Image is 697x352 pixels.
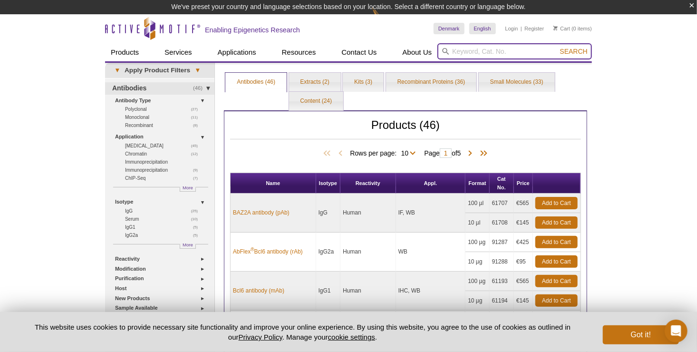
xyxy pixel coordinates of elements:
td: IHC, WB [396,272,466,311]
td: 100 µl [465,311,489,330]
th: Price [514,173,533,194]
td: €565 [514,311,533,330]
td: 61707 [490,194,514,213]
span: 5 [457,149,461,157]
span: More [183,241,193,249]
a: Purification [115,274,209,284]
button: cookie settings [328,333,375,341]
td: IgG2a [316,233,341,272]
td: 61193 [490,272,514,291]
th: Appl. [396,173,466,194]
td: 100 µg [465,233,489,252]
td: IgG1 [316,272,341,311]
a: Add to Cart [535,255,578,268]
span: (9) [193,166,203,174]
td: Human [340,272,396,311]
td: Human [340,311,396,350]
td: 39847 [490,311,514,330]
span: (10) [191,215,203,223]
a: Cart [553,25,570,32]
span: Last Page [475,149,490,158]
td: 10 µl [465,213,489,233]
td: €565 [514,194,533,213]
a: Services [159,43,198,61]
p: This website uses cookies to provide necessary site functionality and improve your online experie... [18,322,587,342]
a: Reactivity [115,254,209,264]
a: BAZ2A antibody (pAb) [233,208,290,217]
a: English [469,23,496,34]
span: (46) [193,82,208,95]
a: Login [505,25,518,32]
a: (7)ChIP-Seq [125,174,203,182]
a: (8)Recombinant [125,121,203,129]
input: Keyword, Cat. No. [437,43,592,59]
a: More [180,187,196,192]
td: 100 µl [465,194,489,213]
h2: Products (46) [230,121,581,139]
a: Bcl6 antibody (mAb) [233,286,284,295]
td: 100 µg [465,272,489,291]
span: (11) [191,113,203,121]
span: Rows per page: [350,148,419,157]
a: (46)Antibodies [105,82,214,95]
li: (0 items) [553,23,592,34]
th: Name [231,173,316,194]
a: Extracts (2) [289,73,341,92]
a: Resources [276,43,322,61]
td: IF, WB [396,194,466,233]
span: Next Page [466,149,475,158]
a: Content (24) [289,92,344,111]
a: Antibody Type [115,96,209,106]
span: ▾ [190,66,205,75]
span: (12) [191,150,203,158]
a: Contact Us [336,43,382,61]
div: Open Intercom Messenger [665,320,687,342]
td: 10 µg [465,252,489,272]
a: Add to Cart [535,197,578,209]
td: €145 [514,291,533,311]
a: Sample Available [115,303,209,313]
td: IgG [316,194,341,233]
span: (5) [193,231,203,239]
td: €425 [514,233,533,252]
th: Isotype [316,173,341,194]
a: (9)Immunoprecipitation [125,166,203,174]
a: Recombinant Proteins (36) [386,73,477,92]
td: €565 [514,272,533,291]
a: About Us [397,43,438,61]
button: Search [557,47,591,56]
a: (5)IgG2a [125,231,203,239]
a: Host [115,284,209,293]
sup: ® [251,247,254,252]
td: 61708 [490,213,514,233]
span: (7) [193,174,203,182]
a: Kits (3) [343,73,384,92]
span: (8) [193,121,203,129]
img: Change Here [372,7,397,29]
a: Products [105,43,145,61]
a: Application [115,132,209,142]
span: First Page [321,149,336,158]
span: More [183,184,193,192]
span: Page of [419,148,465,158]
span: (27) [191,105,203,113]
a: (12)Chromatin Immunoprecipitation [125,150,203,166]
button: Got it! [603,325,679,344]
a: ▾Apply Product Filters▾ [105,63,214,78]
span: (45) [191,142,203,150]
a: (11)Monoclonal [125,113,203,121]
td: Human [340,194,396,233]
a: Isotype [115,197,209,207]
td: 10 µg [465,291,489,311]
td: Serum [316,311,341,350]
a: New Products [115,293,209,303]
li: | [521,23,522,34]
td: Human [340,233,396,272]
a: Antibodies (46) [225,73,287,92]
a: AbFlex®Bcl6 antibody (rAb) [233,247,303,256]
td: €95 [514,252,533,272]
a: (5)IgG1 [125,223,203,231]
a: Applications [212,43,262,61]
span: (5) [193,223,203,231]
a: Register [524,25,544,32]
